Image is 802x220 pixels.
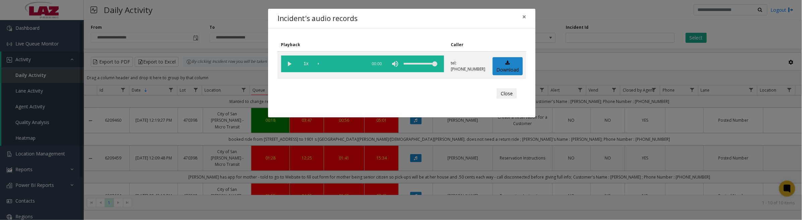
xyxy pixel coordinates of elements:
th: Playback [277,38,447,51]
span: × [522,12,526,21]
div: volume level [404,56,437,72]
button: Close [517,9,531,25]
p: tel:[PHONE_NUMBER] [451,60,486,72]
th: Caller [447,38,489,51]
h4: Incident's audio records [277,13,358,24]
button: Close [497,88,517,99]
span: playback speed button [298,56,315,72]
div: scrub bar [318,56,364,72]
a: Download [493,57,523,76]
